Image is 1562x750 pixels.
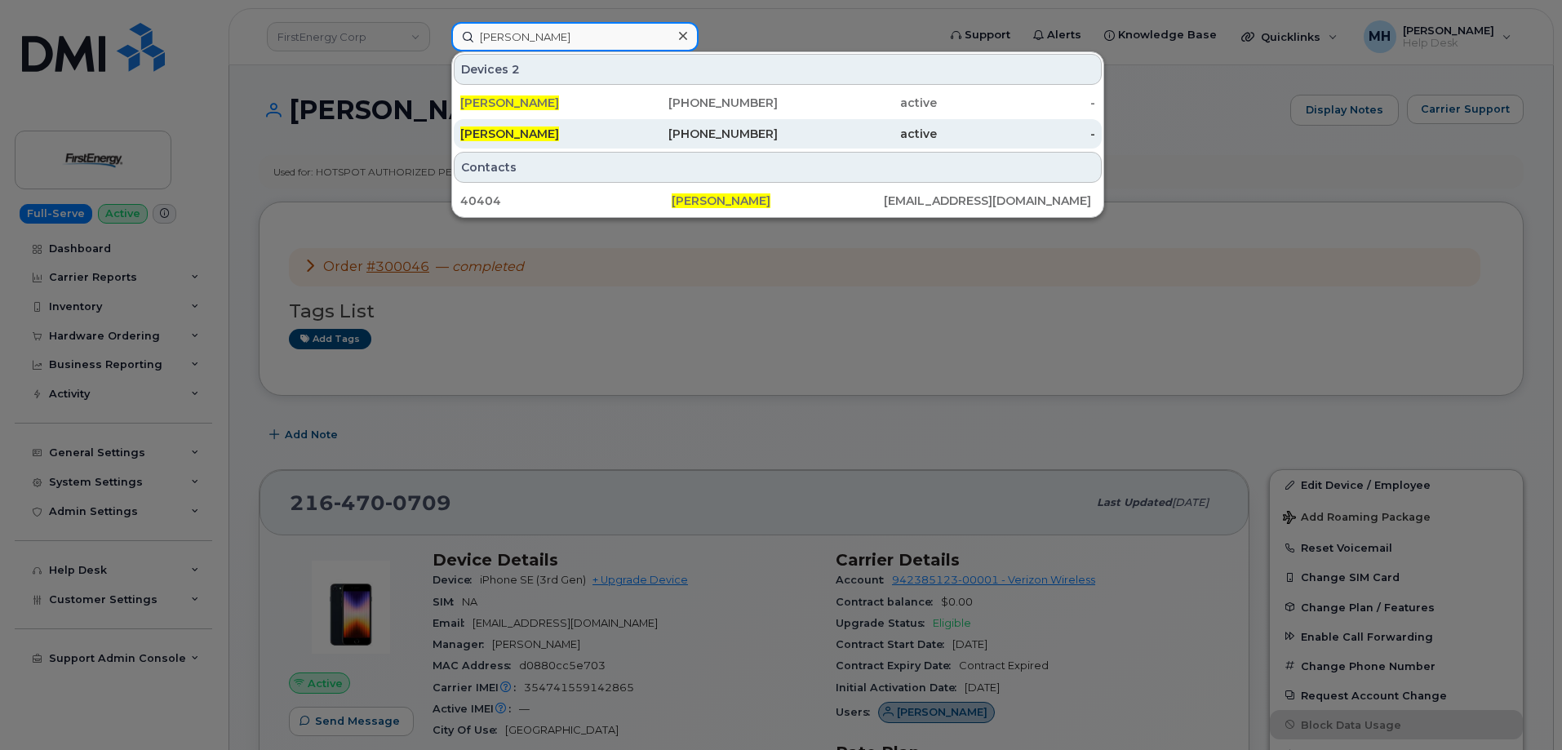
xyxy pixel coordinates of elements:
div: [PHONE_NUMBER] [619,126,779,142]
div: [PHONE_NUMBER] [619,95,779,111]
a: [PERSON_NAME][PHONE_NUMBER]active- [454,119,1102,149]
span: [PERSON_NAME] [460,95,559,110]
div: active [778,95,937,111]
div: active [778,126,937,142]
div: Devices [454,54,1102,85]
div: - [937,95,1096,111]
div: 40404 [460,193,672,209]
a: 40404[PERSON_NAME][EMAIL_ADDRESS][DOMAIN_NAME] [454,186,1102,215]
span: [PERSON_NAME] [672,193,770,208]
div: - [937,126,1096,142]
div: [EMAIL_ADDRESS][DOMAIN_NAME] [884,193,1095,209]
iframe: Messenger Launcher [1491,679,1550,738]
span: 2 [512,61,520,78]
div: Contacts [454,152,1102,183]
a: [PERSON_NAME][PHONE_NUMBER]active- [454,88,1102,118]
span: [PERSON_NAME] [460,126,559,141]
